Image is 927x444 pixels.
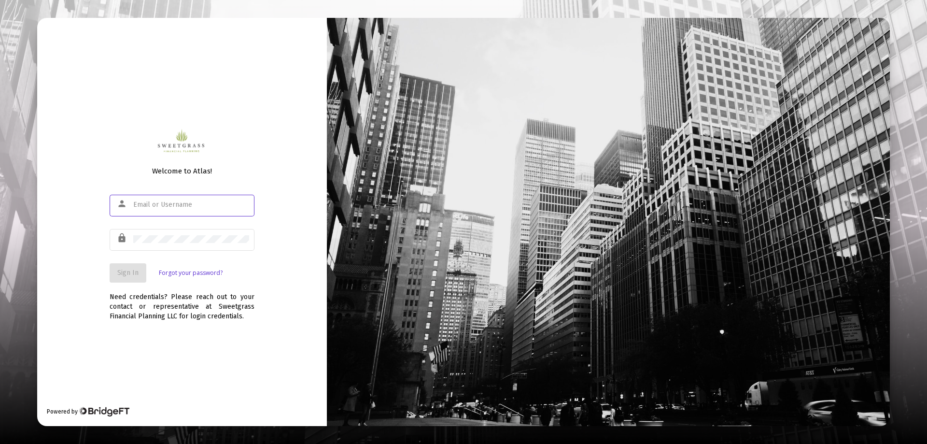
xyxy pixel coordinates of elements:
[152,123,212,159] img: Logo
[47,407,129,416] div: Powered by
[117,269,139,277] span: Sign In
[117,232,128,244] mat-icon: lock
[117,198,128,210] mat-icon: person
[159,268,223,278] a: Forgot your password?
[110,283,254,321] div: Need credentials? Please reach out to your contact or representative at Sweetgrass Financial Plan...
[79,407,129,416] img: Bridge Financial Technology Logo
[110,263,146,283] button: Sign In
[110,166,254,176] div: Welcome to Atlas!
[133,201,249,209] input: Email or Username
